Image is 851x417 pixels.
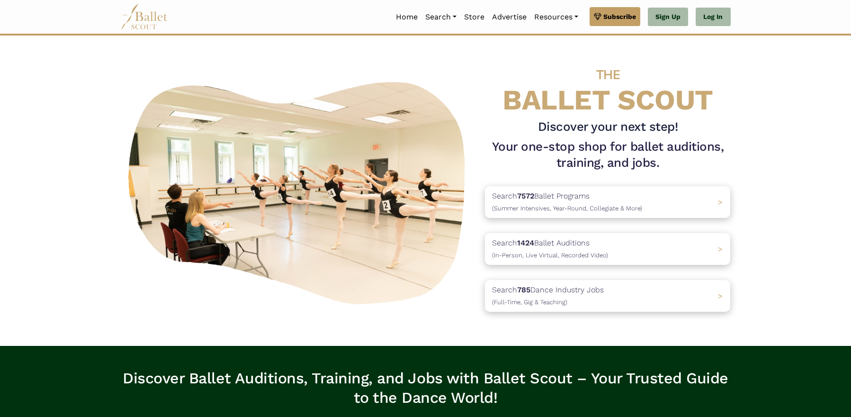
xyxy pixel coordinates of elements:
span: THE [596,67,620,82]
a: Search [421,7,460,27]
a: Search7572Ballet Programs(Summer Intensives, Year-Round, Collegiate & More)> [485,186,730,218]
span: > [718,291,723,300]
a: Advertise [488,7,530,27]
p: Search Ballet Programs [492,190,642,214]
a: Store [460,7,488,27]
span: (In-Person, Live Virtual, Recorded Video) [492,252,608,259]
a: Resources [530,7,582,27]
a: Log In [696,8,730,27]
img: A group of ballerinas talking to each other in a ballet studio [121,72,478,310]
a: Search785Dance Industry Jobs(Full-Time, Gig & Teaching) > [485,280,730,312]
span: > [718,198,723,207]
h3: Discover Ballet Auditions, Training, and Jobs with Ballet Scout – Your Trusted Guide to the Dance... [121,369,731,408]
span: (Full-Time, Gig & Teaching) [492,299,567,306]
span: (Summer Intensives, Year-Round, Collegiate & More) [492,205,642,212]
a: Home [392,7,421,27]
h4: BALLET SCOUT [485,54,730,115]
h1: Your one-stop shop for ballet auditions, training, and jobs. [485,139,730,171]
a: Sign Up [648,8,688,27]
a: Subscribe [590,7,640,26]
h3: Discover your next step! [485,119,730,135]
a: Search1424Ballet Auditions(In-Person, Live Virtual, Recorded Video) > [485,233,730,265]
p: Search Ballet Auditions [492,237,608,261]
b: 7572 [517,191,534,200]
b: 785 [517,285,530,294]
img: gem.svg [594,11,601,22]
p: Search Dance Industry Jobs [492,284,604,308]
b: 1424 [517,238,534,247]
span: Subscribe [603,11,636,22]
span: > [718,245,723,254]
